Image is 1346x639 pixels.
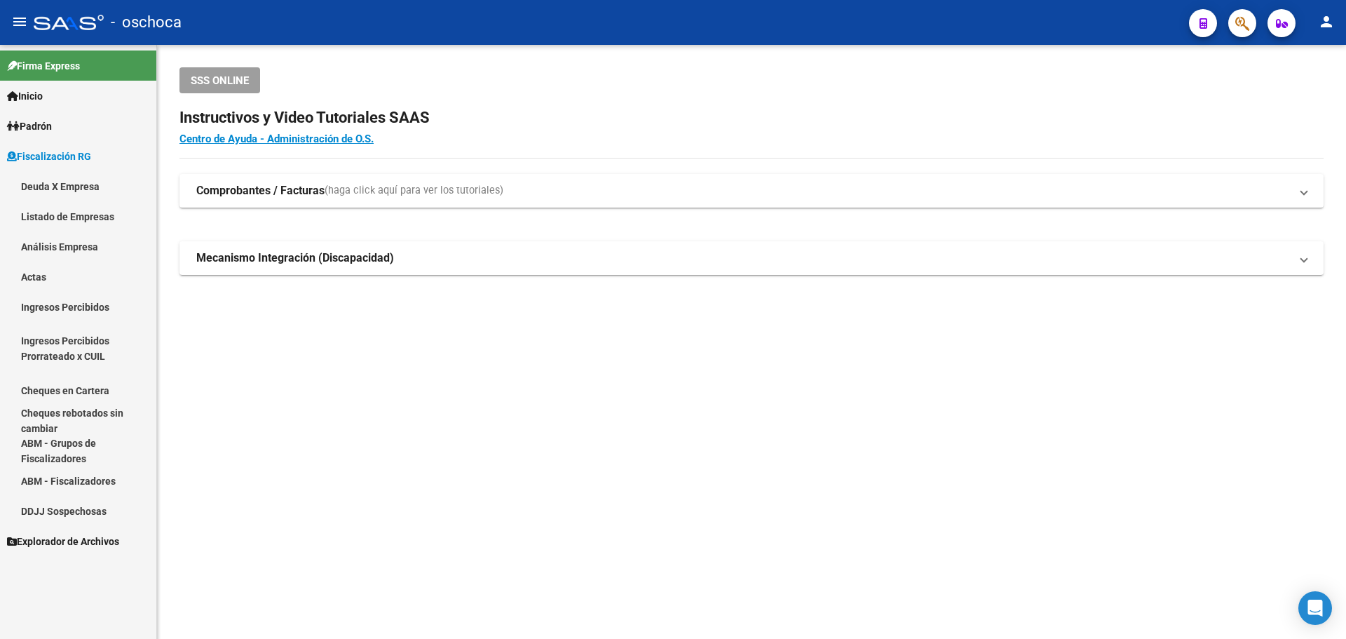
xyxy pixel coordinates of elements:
[7,534,119,549] span: Explorador de Archivos
[179,174,1324,208] mat-expansion-panel-header: Comprobantes / Facturas(haga click aquí para ver los tutoriales)
[196,250,394,266] strong: Mecanismo Integración (Discapacidad)
[1298,591,1332,625] div: Open Intercom Messenger
[179,105,1324,131] h2: Instructivos y Video Tutoriales SAAS
[11,13,28,30] mat-icon: menu
[325,183,503,199] span: (haga click aquí para ver los tutoriales)
[196,183,325,199] strong: Comprobantes / Facturas
[111,7,182,38] span: - oschoca
[179,241,1324,275] mat-expansion-panel-header: Mecanismo Integración (Discapacidad)
[1318,13,1335,30] mat-icon: person
[7,58,80,74] span: Firma Express
[179,133,374,145] a: Centro de Ayuda - Administración de O.S.
[7,149,91,164] span: Fiscalización RG
[191,74,249,87] span: SSS ONLINE
[7,88,43,104] span: Inicio
[179,67,260,93] button: SSS ONLINE
[7,119,52,134] span: Padrón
